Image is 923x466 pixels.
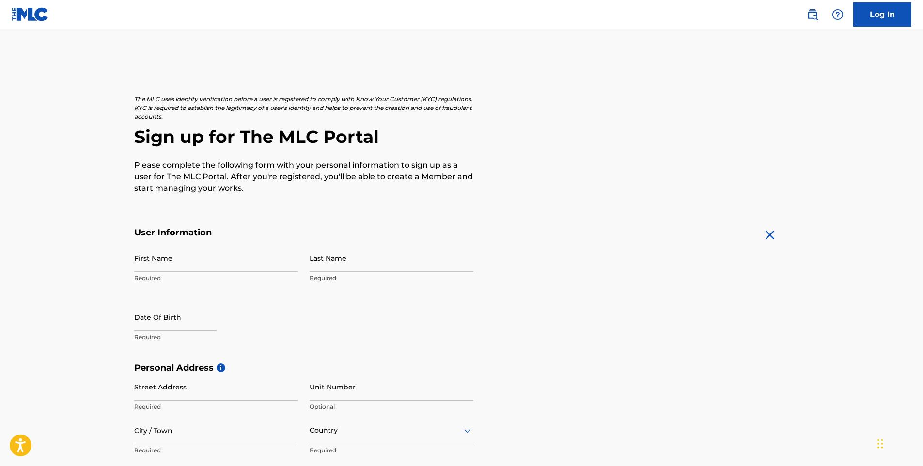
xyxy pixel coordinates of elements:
[134,333,298,342] p: Required
[134,274,298,282] p: Required
[134,227,473,238] h5: User Information
[807,9,818,20] img: search
[828,5,847,24] div: Help
[832,9,844,20] img: help
[310,274,473,282] p: Required
[134,362,789,373] h5: Personal Address
[853,2,911,27] a: Log In
[134,159,473,194] p: Please complete the following form with your personal information to sign up as a user for The ML...
[134,95,473,121] p: The MLC uses identity verification before a user is registered to comply with Know Your Customer ...
[12,7,49,21] img: MLC Logo
[762,227,778,243] img: close
[134,446,298,455] p: Required
[134,403,298,411] p: Required
[310,403,473,411] p: Optional
[875,419,923,466] iframe: Chat Widget
[217,363,225,372] span: i
[310,446,473,455] p: Required
[877,429,883,458] div: Drag
[803,5,822,24] a: Public Search
[134,126,789,148] h2: Sign up for The MLC Portal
